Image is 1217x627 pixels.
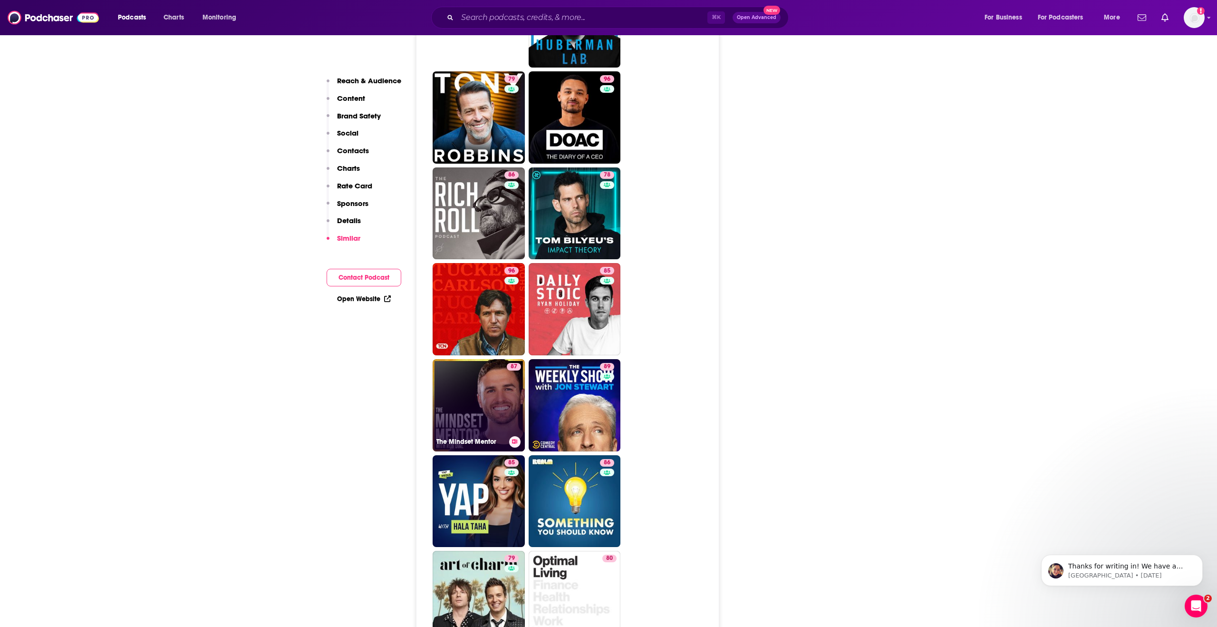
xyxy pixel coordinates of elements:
[1104,11,1120,24] span: More
[1032,10,1097,25] button: open menu
[433,359,525,451] a: 87The Mindset Mentor
[118,11,146,24] span: Podcasts
[737,15,776,20] span: Open Advanced
[1097,10,1132,25] button: open menu
[511,362,517,372] span: 87
[203,11,236,24] span: Monitoring
[337,181,372,190] p: Rate Card
[111,10,158,25] button: open menu
[337,146,369,155] p: Contacts
[529,359,621,451] a: 89
[433,71,525,164] a: 79
[1184,7,1205,28] img: User Profile
[41,28,158,82] span: Thanks for writing in! We have a video that can show you how to build and export a list: Podchase...
[604,362,610,372] span: 89
[433,455,525,548] a: 85
[707,11,725,24] span: ⌘ K
[337,94,365,103] p: Content
[504,459,519,467] a: 85
[327,164,360,181] button: Charts
[978,10,1034,25] button: open menu
[440,7,798,29] div: Search podcasts, credits, & more...
[327,234,360,251] button: Similar
[508,75,515,84] span: 79
[1184,7,1205,28] span: Logged in as rowan.sullivan
[600,75,614,83] a: 96
[508,266,515,276] span: 96
[529,455,621,548] a: 86
[600,459,614,467] a: 86
[529,167,621,260] a: 78
[337,234,360,243] p: Similar
[504,267,519,274] a: 96
[337,295,391,303] a: Open Website
[157,10,190,25] a: Charts
[327,269,401,286] button: Contact Podcast
[8,9,99,27] img: Podchaser - Follow, Share and Rate Podcasts
[508,170,515,180] span: 86
[327,111,381,129] button: Brand Safety
[337,111,381,120] p: Brand Safety
[604,266,610,276] span: 85
[507,363,521,371] a: 87
[196,10,249,25] button: open menu
[1197,7,1205,15] svg: Add a profile image
[1184,7,1205,28] button: Show profile menu
[504,171,519,179] a: 86
[600,267,614,274] a: 85
[985,11,1022,24] span: For Business
[337,164,360,173] p: Charts
[1134,10,1150,26] a: Show notifications dropdown
[600,363,614,371] a: 89
[604,75,610,84] span: 96
[327,128,358,146] button: Social
[529,71,621,164] a: 96
[733,12,781,23] button: Open AdvancedNew
[337,216,361,225] p: Details
[337,128,358,137] p: Social
[1038,11,1083,24] span: For Podcasters
[433,263,525,355] a: 96
[604,170,610,180] span: 78
[763,6,781,15] span: New
[504,555,519,562] a: 79
[1204,595,1212,602] span: 2
[600,171,614,179] a: 78
[457,10,707,25] input: Search podcasts, credits, & more...
[1027,535,1217,601] iframe: Intercom notifications message
[327,146,369,164] button: Contacts
[164,11,184,24] span: Charts
[1185,595,1207,617] iframe: Intercom live chat
[504,75,519,83] a: 79
[41,37,164,45] p: Message from Sydney, sent 5w ago
[606,554,613,563] span: 80
[602,555,617,562] a: 80
[1158,10,1172,26] a: Show notifications dropdown
[327,216,361,234] button: Details
[327,181,372,199] button: Rate Card
[433,167,525,260] a: 86
[508,554,515,563] span: 79
[604,458,610,468] span: 86
[327,76,401,94] button: Reach & Audience
[327,199,368,216] button: Sponsors
[337,76,401,85] p: Reach & Audience
[327,94,365,111] button: Content
[529,263,621,355] a: 85
[508,458,515,468] span: 85
[337,199,368,208] p: Sponsors
[436,438,505,446] h3: The Mindset Mentor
